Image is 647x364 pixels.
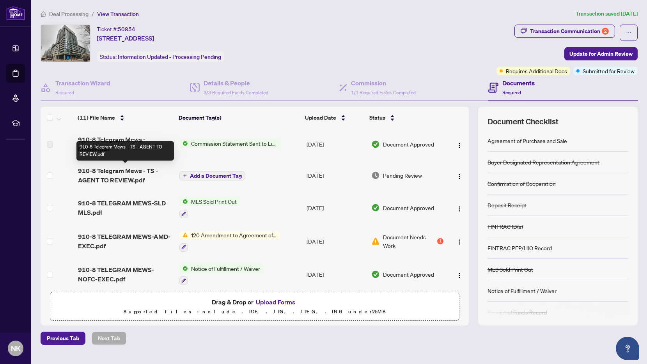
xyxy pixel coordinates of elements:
[50,292,459,321] span: Drag & Drop orUpload FormsSupported files include .PDF, .JPG, .JPEG, .PNG under25MB
[179,171,245,180] button: Add a Document Tag
[6,6,25,20] img: logo
[97,51,224,62] div: Status:
[626,30,631,35] span: ellipsis
[55,78,110,88] h4: Transaction Wizard
[179,264,263,285] button: Status IconNotice of Fulfillment / Waiver
[303,129,368,160] td: [DATE]
[302,107,366,129] th: Upload Date
[204,90,268,95] span: 3/3 Required Fields Completed
[487,158,599,166] div: Buyer Designated Representation Agreement
[179,139,280,148] button: Status IconCommission Statement Sent to Listing Brokerage
[55,90,74,95] span: Required
[487,201,526,209] div: Deposit Receipt
[47,332,79,345] span: Previous Tab
[78,265,174,284] span: 910-8 TELEGRAM MEWS-NOFC-EXEC.pdf
[179,231,280,252] button: Status Icon120 Amendment to Agreement of Purchase and Sale
[253,297,298,307] button: Upload Forms
[78,232,174,251] span: 910-8 TELEGRAM MEWS-AMD-EXEC.pdf
[74,107,175,129] th: (11) File Name
[303,160,368,191] td: [DATE]
[303,258,368,292] td: [DATE]
[49,11,89,18] span: Deal Processing
[487,179,556,188] div: Confirmation of Cooperation
[78,166,174,185] span: 910-8 Telegram Mews - TS - AGENT TO REVIEW.pdf
[456,173,463,180] img: Logo
[204,78,268,88] h4: Details & People
[179,197,188,206] img: Status Icon
[179,197,240,218] button: Status IconMLS Sold Print Out
[506,67,567,75] span: Requires Additional Docs
[383,171,422,180] span: Pending Review
[456,272,463,279] img: Logo
[97,34,154,43] span: [STREET_ADDRESS]
[369,113,385,122] span: Status
[188,197,240,206] span: MLS Sold Print Out
[371,270,380,279] img: Document Status
[78,198,174,217] span: 910-8 TELEGRAM MEWS-SLD MLS.pdf
[188,139,280,148] span: Commission Statement Sent to Listing Brokerage
[383,140,434,148] span: Document Approved
[41,11,46,17] span: home
[602,28,609,35] div: 2
[383,233,436,250] span: Document Needs Work
[616,337,639,360] button: Open asap
[487,136,567,145] div: Agreement of Purchase and Sale
[453,169,466,182] button: Logo
[564,47,638,60] button: Update for Admin Review
[530,25,609,37] div: Transaction Communication
[487,244,552,252] div: FINTRAC PEP/HIO Record
[78,135,174,154] span: 910-8 Telegram Mews - Invoice.pdf
[92,332,126,345] button: Next Tab
[514,25,615,38] button: Transaction Communication2
[453,138,466,150] button: Logo
[190,173,242,178] span: Add a Document Tag
[351,78,416,88] h4: Commission
[118,53,221,60] span: Information Updated - Processing Pending
[487,286,557,295] div: Notice of Fulfillment / Waiver
[41,332,85,345] button: Previous Tab
[371,171,380,180] img: Document Status
[303,224,368,258] td: [DATE]
[371,140,380,148] img: Document Status
[487,222,523,231] div: FINTRAC ID(s)
[502,78,535,88] h4: Documents
[41,25,90,62] img: IMG-C12353833_1.jpg
[437,238,443,244] div: 1
[78,113,115,122] span: (11) File Name
[179,139,188,148] img: Status Icon
[371,203,380,212] img: Document Status
[453,235,466,247] button: Logo
[179,264,188,273] img: Status Icon
[453,268,466,281] button: Logo
[76,141,174,161] div: 910-8 Telegram Mews - TS - AGENT TO REVIEW.pdf
[183,174,187,178] span: plus
[456,239,463,245] img: Logo
[97,25,135,34] div: Ticket #:
[11,343,21,354] span: NK
[212,297,298,307] span: Drag & Drop or
[583,67,635,75] span: Submitted for Review
[175,107,302,129] th: Document Tag(s)
[55,307,454,316] p: Supported files include .PDF, .JPG, .JPEG, .PNG under 25 MB
[371,237,380,246] img: Document Status
[502,90,521,95] span: Required
[118,26,135,33] span: 50854
[97,11,139,18] span: View Transaction
[351,90,416,95] span: 1/1 Required Fields Completed
[188,231,280,239] span: 120 Amendment to Agreement of Purchase and Sale
[383,203,434,212] span: Document Approved
[487,116,558,127] span: Document Checklist
[487,265,533,274] div: MLS Sold Print Out
[456,142,463,148] img: Logo
[576,9,638,18] article: Transaction saved [DATE]
[92,9,94,18] li: /
[366,107,444,129] th: Status
[305,113,336,122] span: Upload Date
[383,270,434,279] span: Document Approved
[569,48,633,60] span: Update for Admin Review
[456,206,463,212] img: Logo
[453,201,466,214] button: Logo
[179,231,188,239] img: Status Icon
[303,191,368,224] td: [DATE]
